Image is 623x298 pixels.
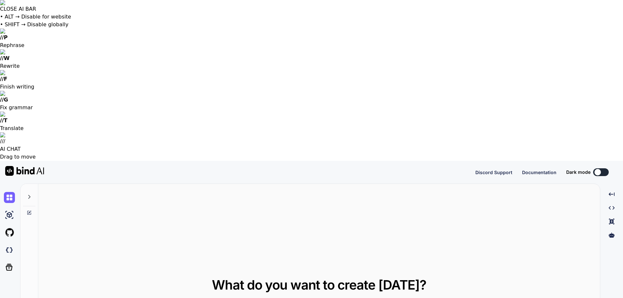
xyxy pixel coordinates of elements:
span: Discord Support [475,170,512,175]
img: Bind AI [5,166,44,176]
img: ai-studio [4,209,15,221]
button: Discord Support [475,169,512,176]
img: chat [4,192,15,203]
span: What do you want to create [DATE]? [212,277,426,293]
img: darkCloudIdeIcon [4,244,15,256]
span: Documentation [522,170,556,175]
button: Documentation [522,169,556,176]
span: Dark mode [566,169,591,175]
img: githubLight [4,227,15,238]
